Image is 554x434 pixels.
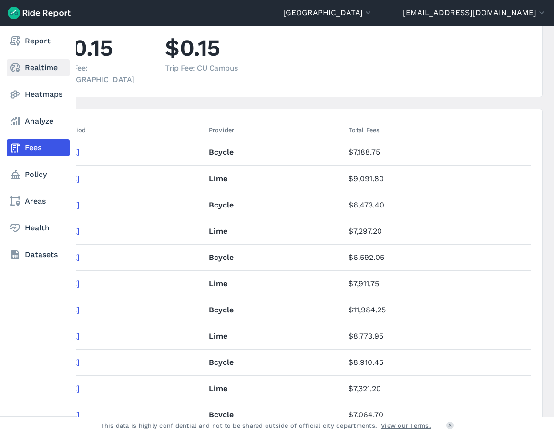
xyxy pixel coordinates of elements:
[345,244,531,270] td: $6,592.05
[8,7,71,19] img: Ride Report
[205,192,345,218] td: Bcycle
[205,375,345,402] td: Lime
[205,121,345,139] th: Provider
[345,323,531,349] td: $8,773.95
[205,270,345,297] td: Lime
[205,402,345,428] td: Bcycle
[345,349,531,375] td: $8,910.45
[205,297,345,323] td: Bcycle
[7,246,70,263] a: Datasets
[7,86,70,103] a: Heatmaps
[205,244,345,270] td: Bcycle
[345,270,531,297] td: $7,911.75
[205,323,345,349] td: Lime
[205,139,345,165] td: Bcycle
[7,166,70,183] a: Policy
[345,218,531,244] td: $7,297.20
[7,32,70,50] a: Report
[345,402,531,428] td: $7,064.70
[7,139,70,156] a: Fees
[7,113,70,130] a: Analyze
[205,349,345,375] td: Bcycle
[7,193,70,210] a: Areas
[54,121,205,139] th: Fee Period
[7,59,70,76] a: Realtime
[7,219,70,237] a: Health
[165,62,241,74] div: Trip Fee: CU Campus
[165,31,241,85] li: $0.15
[58,31,134,85] li: $0.15
[381,421,431,430] a: View our Terms.
[345,165,531,192] td: $9,091.80
[205,218,345,244] td: Lime
[283,7,373,19] button: [GEOGRAPHIC_DATA]
[345,192,531,218] td: $6,473.40
[205,165,345,192] td: Lime
[403,7,546,19] button: [EMAIL_ADDRESS][DOMAIN_NAME]
[345,121,531,139] th: Total Fees
[345,139,531,165] td: $7,188.75
[58,62,134,85] div: Trip Fee: [GEOGRAPHIC_DATA]
[345,297,531,323] td: $11,984.25
[345,375,531,402] td: $7,321.20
